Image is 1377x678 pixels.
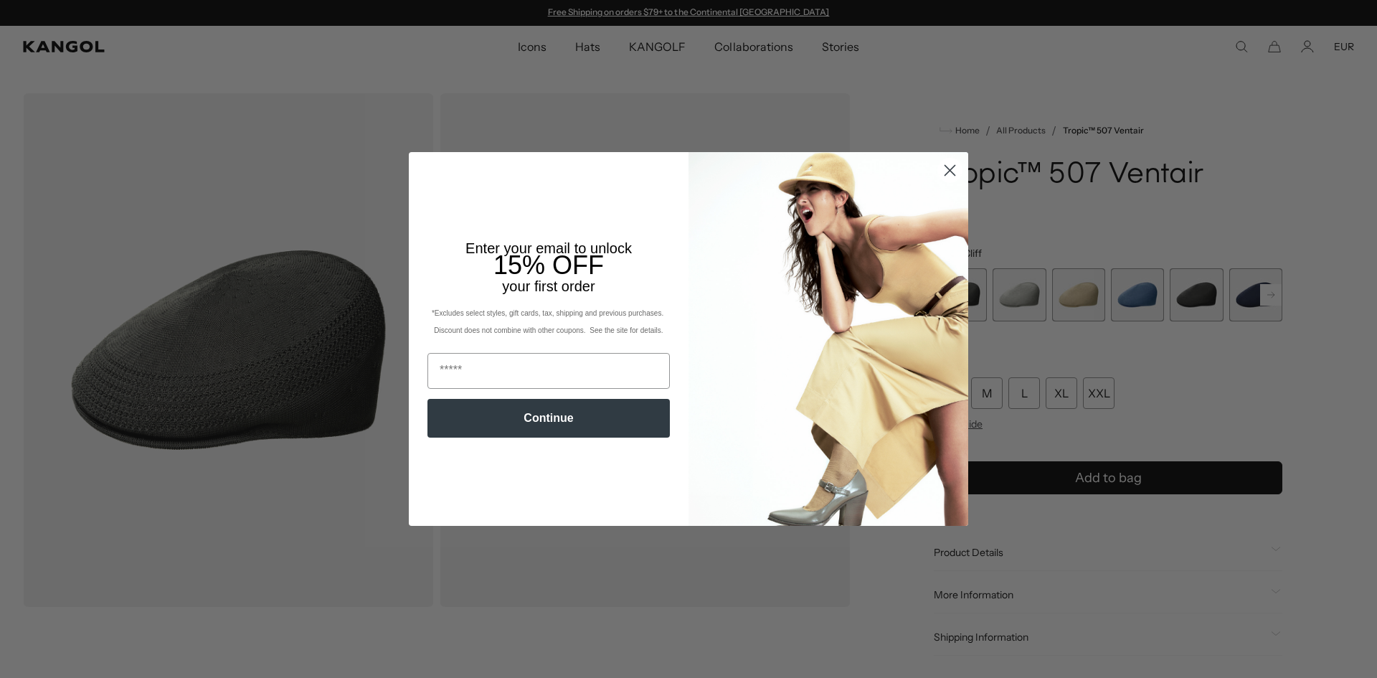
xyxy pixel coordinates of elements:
[432,309,666,334] span: *Excludes select styles, gift cards, tax, shipping and previous purchases. Discount does not comb...
[937,158,962,183] button: Close dialog
[502,278,595,294] span: your first order
[427,399,670,438] button: Continue
[688,152,968,525] img: 93be19ad-e773-4382-80b9-c9d740c9197f.jpeg
[493,250,604,280] span: 15% OFF
[427,353,670,389] input: Email
[465,240,632,256] span: Enter your email to unlock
